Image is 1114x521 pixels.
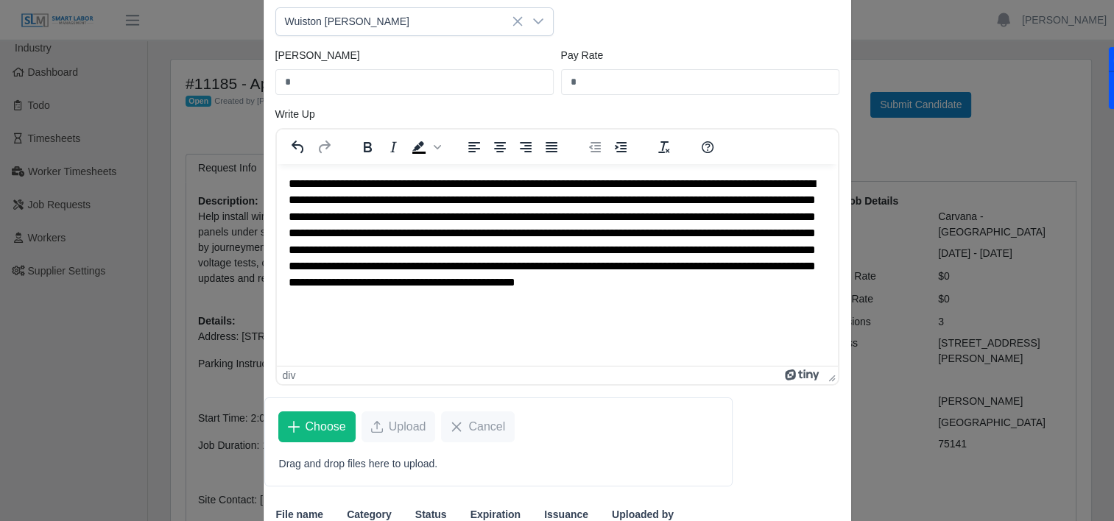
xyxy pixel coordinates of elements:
[279,456,719,472] p: Drag and drop files here to upload.
[652,137,677,157] button: Clear formatting
[389,418,426,436] span: Upload
[561,48,604,63] label: Pay Rate
[278,411,356,442] button: Choose
[487,137,512,157] button: Align center
[306,418,346,436] span: Choose
[277,164,838,366] iframe: Rich Text Area
[608,137,633,157] button: Increase indent
[441,411,515,442] button: Cancel
[695,137,720,157] button: Help
[785,369,822,381] a: Powered by Tiny
[355,137,380,157] button: Bold
[381,137,406,157] button: Italic
[582,137,607,157] button: Decrease indent
[362,411,436,442] button: Upload
[406,137,443,157] div: Background color Black
[275,48,360,63] label: [PERSON_NAME]
[311,137,336,157] button: Redo
[513,137,538,157] button: Align right
[286,137,311,157] button: Undo
[822,366,838,384] div: Press the Up and Down arrow keys to resize the editor.
[539,137,564,157] button: Justify
[462,137,487,157] button: Align left
[275,107,315,122] label: Write Up
[468,418,505,436] span: Cancel
[283,369,296,381] div: div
